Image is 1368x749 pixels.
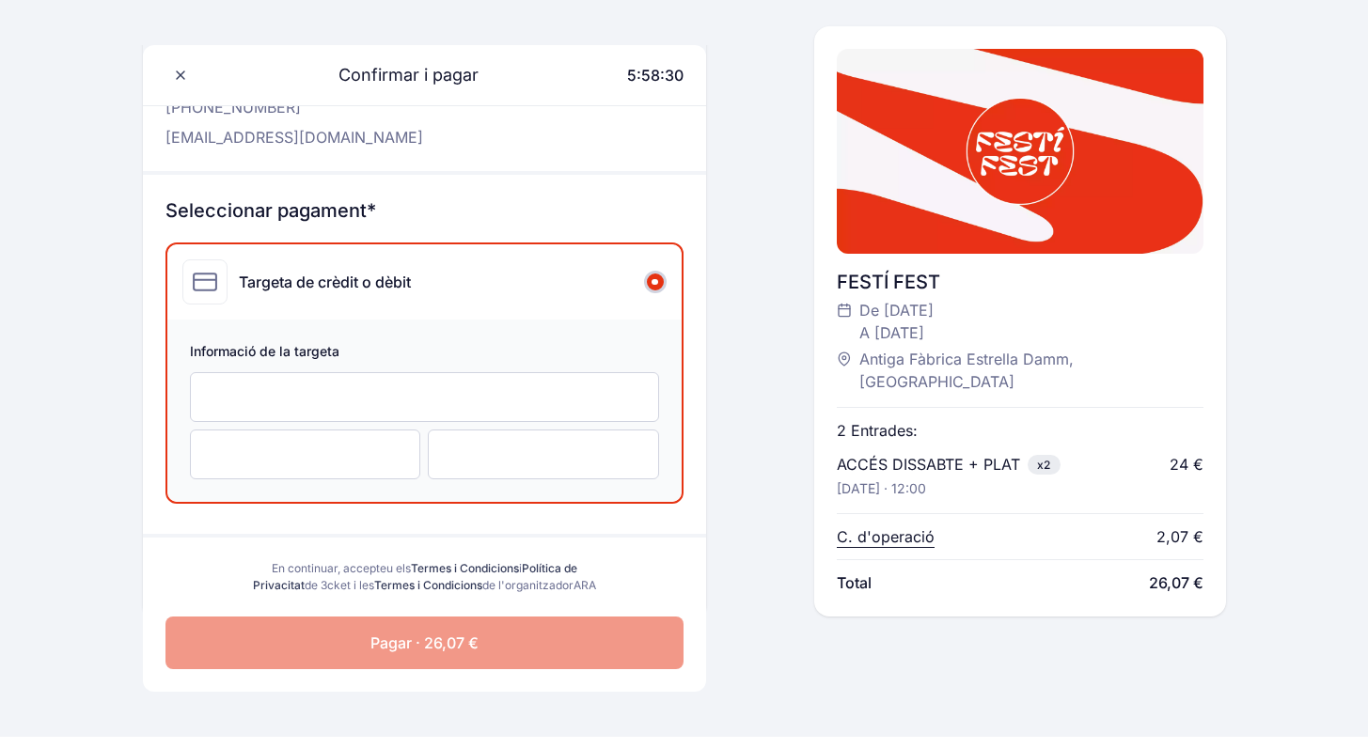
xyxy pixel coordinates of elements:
span: 26,07 € [1149,571,1203,594]
p: [EMAIL_ADDRESS][DOMAIN_NAME] [165,126,423,148]
iframe: Campo de entrada seguro del número de tarjeta [210,388,639,406]
div: FESTÍ FEST [837,269,1203,295]
a: Termes i Condicions [374,578,482,592]
div: En continuar, accepteu els i de 3cket i les de l'organitzador [248,560,601,594]
div: 24 € [1170,453,1203,476]
span: ARA [574,578,596,592]
p: [PHONE_NUMBER] [165,96,423,118]
span: Antiga Fàbrica Estrella Damm, [GEOGRAPHIC_DATA] [859,348,1185,393]
span: x2 [1028,456,1061,476]
div: Targeta de crèdit o dèbit [239,271,411,293]
button: Pagar · 26,07 € [165,616,684,669]
h3: Seleccionar pagament* [165,197,684,224]
span: De [DATE] A [DATE] [859,299,934,344]
span: Informació de la targeta [190,342,659,365]
span: Confirmar i pagar [316,62,479,88]
a: Termes i Condicions [411,561,519,575]
p: C. d'operació [837,525,935,548]
div: 2,07 € [1156,525,1203,548]
iframe: Campo de entrada seguro de la fecha de caducidad [210,445,401,463]
p: [DATE] · 12:00 [837,479,926,498]
iframe: Campo de entrada seguro para el CVC [448,445,639,463]
span: 5:58:30 [627,66,684,85]
p: 2 Entrades: [837,419,918,442]
p: ACCÉS DISSABTE + PLAT [837,453,1020,476]
span: Total [837,571,872,594]
span: Pagar · 26,07 € [370,632,479,654]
